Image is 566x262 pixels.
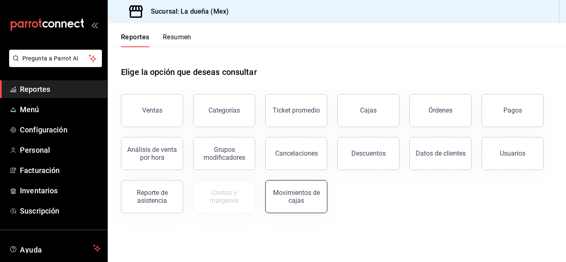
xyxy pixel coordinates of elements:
[144,7,229,17] h3: Sucursal: La dueña (Mex)
[20,104,101,115] span: Menú
[121,66,257,78] h1: Elige la opción que deseas consultar
[20,205,101,216] span: Suscripción
[142,106,162,114] div: Ventas
[208,106,240,114] div: Categorías
[20,185,101,196] span: Inventarios
[193,94,255,127] button: Categorías
[20,165,101,176] span: Facturación
[22,54,89,63] span: Pregunta a Parrot AI
[265,137,327,170] button: Cancelaciones
[20,243,90,253] span: Ayuda
[416,149,466,157] div: Datos de clientes
[193,137,255,170] button: Grupos modificadores
[273,106,320,114] div: Ticket promedio
[20,124,101,135] span: Configuración
[126,189,178,204] div: Reporte de asistencia
[409,94,472,127] button: Órdenes
[121,33,191,47] div: navigation tabs
[265,180,327,213] button: Movimientos de cajas
[409,137,472,170] button: Datos de clientes
[198,189,250,204] div: Costos y márgenes
[193,180,255,213] button: Contrata inventarios para ver este reporte
[481,94,544,127] button: Pagos
[428,106,452,114] div: Órdenes
[271,189,322,204] div: Movimientos de cajas
[500,149,525,157] div: Usuarios
[121,33,150,47] button: Reportes
[126,146,178,161] div: Análisis de venta por hora
[265,94,327,127] button: Ticket promedio
[198,146,250,161] div: Grupos modificadores
[6,60,102,69] a: Pregunta a Parrot AI
[360,106,377,114] div: Cajas
[9,50,102,67] button: Pregunta a Parrot AI
[20,84,101,95] span: Reportes
[121,137,183,170] button: Análisis de venta por hora
[503,106,522,114] div: Pagos
[20,144,101,156] span: Personal
[121,94,183,127] button: Ventas
[163,33,191,47] button: Resumen
[481,137,544,170] button: Usuarios
[91,22,98,28] button: open_drawer_menu
[337,137,399,170] button: Descuentos
[275,149,318,157] div: Cancelaciones
[351,149,386,157] div: Descuentos
[337,94,399,127] button: Cajas
[121,180,183,213] button: Reporte de asistencia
